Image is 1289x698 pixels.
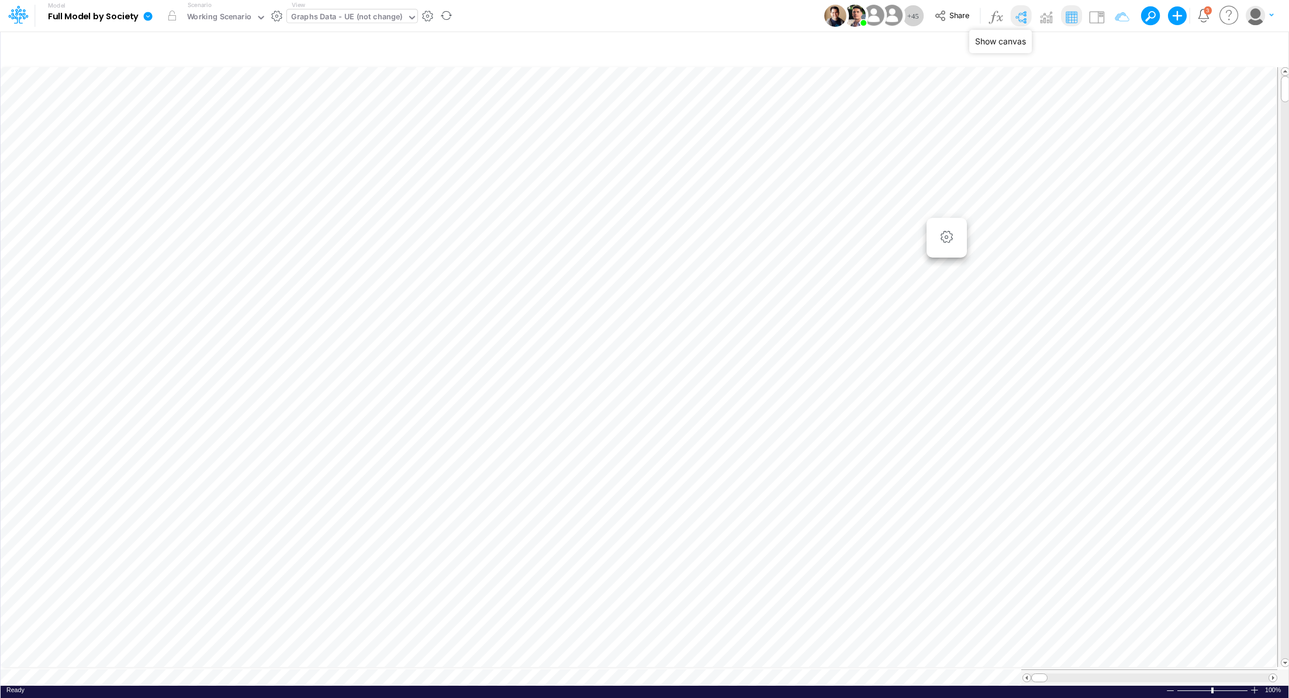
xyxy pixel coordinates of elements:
[969,30,1032,53] div: Show canvas
[6,686,25,694] div: In Ready mode
[48,2,65,9] label: Model
[11,37,1034,61] input: Type a title here
[1265,686,1283,694] div: Zoom level
[1197,9,1210,22] a: Notifications
[1166,686,1175,695] div: Zoom Out
[1206,8,1209,13] div: 3 unread items
[48,12,139,22] b: Full Model by Society
[291,11,403,25] div: Graphs Data - UE (not change)
[1265,686,1283,694] span: 100%
[861,2,887,29] img: User Image Icon
[949,11,969,19] span: Share
[844,5,866,27] img: User Image Icon
[292,1,305,9] label: View
[824,5,846,27] img: User Image Icon
[187,11,252,25] div: Working Scenario
[929,7,977,25] button: Share
[1177,686,1250,694] div: Zoom
[1211,687,1214,693] div: Zoom
[188,1,212,9] label: Scenario
[879,2,905,29] img: User Image Icon
[1250,686,1259,694] div: Zoom In
[907,12,919,20] span: + 45
[6,686,25,693] span: Ready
